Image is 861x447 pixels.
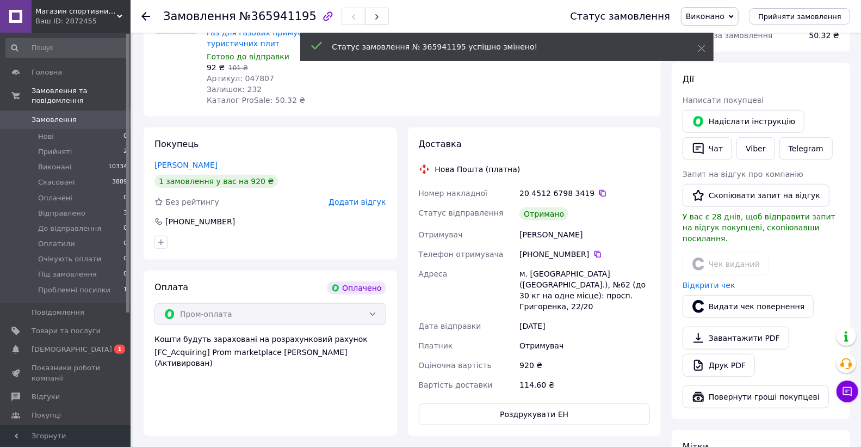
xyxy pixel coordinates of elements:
[207,52,289,61] span: Готово до відправки
[123,147,127,157] span: 2
[683,110,804,133] button: Надіслати інструкцію
[517,375,652,395] div: 114.60 ₴
[38,162,72,172] span: Виконані
[517,316,652,336] div: [DATE]
[114,345,125,354] span: 1
[108,162,127,172] span: 10334
[32,115,77,125] span: Замовлення
[519,249,650,260] div: [PHONE_NUMBER]
[419,230,463,239] span: Отримувач
[163,10,236,23] span: Замовлення
[419,189,488,198] span: Номер накладної
[32,326,101,336] span: Товари та послуги
[38,254,101,264] span: Очікують оплати
[327,281,386,295] div: Оплачено
[517,336,652,356] div: Отримувач
[683,31,773,40] span: Комісія за замовлення
[112,177,127,187] span: 3889
[38,270,97,279] span: Під замовлення
[32,392,60,402] span: Відгуки
[519,207,568,221] div: Отримано
[38,209,85,218] span: Відправлено
[123,132,127,142] span: 0
[837,381,858,402] button: Чат з покупцем
[683,137,732,160] button: Чат
[32,411,61,420] span: Покупці
[32,308,84,317] span: Повідомлення
[38,239,75,249] span: Оплатили
[123,285,127,295] span: 1
[38,285,110,295] span: Проблемні посилки
[809,31,839,40] span: 50.32 ₴
[123,209,127,218] span: 3
[570,11,670,22] div: Статус замовлення
[165,198,219,206] span: Без рейтингу
[123,239,127,249] span: 0
[154,161,218,169] a: [PERSON_NAME]
[419,381,493,389] span: Вартість доставки
[758,13,841,21] span: Прийняти замовлення
[38,224,101,234] span: До відправлення
[683,327,789,350] a: Завантажити PDF
[686,12,724,21] span: Виконано
[683,295,814,318] button: Видати чек повернення
[228,64,248,72] span: 101 ₴
[419,270,448,278] span: Адреса
[736,137,775,160] a: Viber
[683,184,829,207] button: Скопіювати запит на відгук
[419,403,651,425] button: Роздрукувати ЕН
[154,334,386,369] div: Кошти будуть зараховані на розрахунковий рахунок
[32,363,101,383] span: Показники роботи компанії
[123,224,127,234] span: 0
[141,11,150,22] div: Повернутися назад
[683,212,835,243] span: У вас є 28 днів, щоб відправити запит на відгук покупцеві, скопіювавши посилання.
[683,170,803,179] span: Запит на відгук про компанію
[419,250,504,259] span: Телефон отримувача
[683,281,735,290] a: Відкрити чек
[683,96,764,105] span: Написати покупцеві
[432,164,523,175] div: Нова Пошта (платна)
[207,74,274,83] span: Артикул: 047807
[207,85,262,94] span: Залишок: 232
[207,63,225,72] span: 92 ₴
[35,7,117,16] span: Магазин спортивних товарів «Спорт Манія»
[517,356,652,375] div: 920 ₴
[154,175,278,188] div: 1 замовлення у вас на 920 ₴
[519,188,650,199] div: 20 4512 6798 3419
[32,86,131,106] span: Замовлення та повідомлення
[419,209,504,217] span: Статус відправлення
[35,16,131,26] div: Ваш ID: 2872455
[517,264,652,316] div: м. [GEOGRAPHIC_DATA] ([GEOGRAPHIC_DATA].), №62 (до 30 кг на одне місце): просп. Григоренка, 22/20
[779,137,833,160] a: Telegram
[123,270,127,279] span: 0
[123,254,127,264] span: 0
[5,38,128,58] input: Пошук
[207,7,341,48] a: Балон газовий туристичний цанговий Universal 227 г/ 400 мл. газ для газових примусів туристичних ...
[683,354,755,377] a: Друк PDF
[123,193,127,203] span: 0
[154,347,386,369] div: [FC_Acquiring] Prom marketplace [PERSON_NAME] (Активирован)
[419,322,481,330] span: Дата відправки
[32,345,112,354] span: [DEMOGRAPHIC_DATA]
[164,216,236,227] div: [PHONE_NUMBER]
[419,139,462,149] span: Доставка
[419,361,492,370] span: Оціночна вартість
[683,74,694,84] span: Дії
[38,177,75,187] span: Скасовані
[332,41,671,52] div: Статус замовлення № 365941195 успішно змінено!
[38,147,72,157] span: Прийняті
[517,225,652,244] div: [PERSON_NAME]
[207,96,305,105] span: Каталог ProSale: 50.32 ₴
[683,385,829,408] button: Повернути гроші покупцеві
[32,68,62,77] span: Головна
[239,10,317,23] span: №365941195
[154,282,188,292] span: Оплата
[419,341,453,350] span: Платник
[38,193,72,203] span: Оплачені
[154,139,199,149] span: Покупець
[38,132,54,142] span: Нові
[749,8,850,25] button: Прийняти замовлення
